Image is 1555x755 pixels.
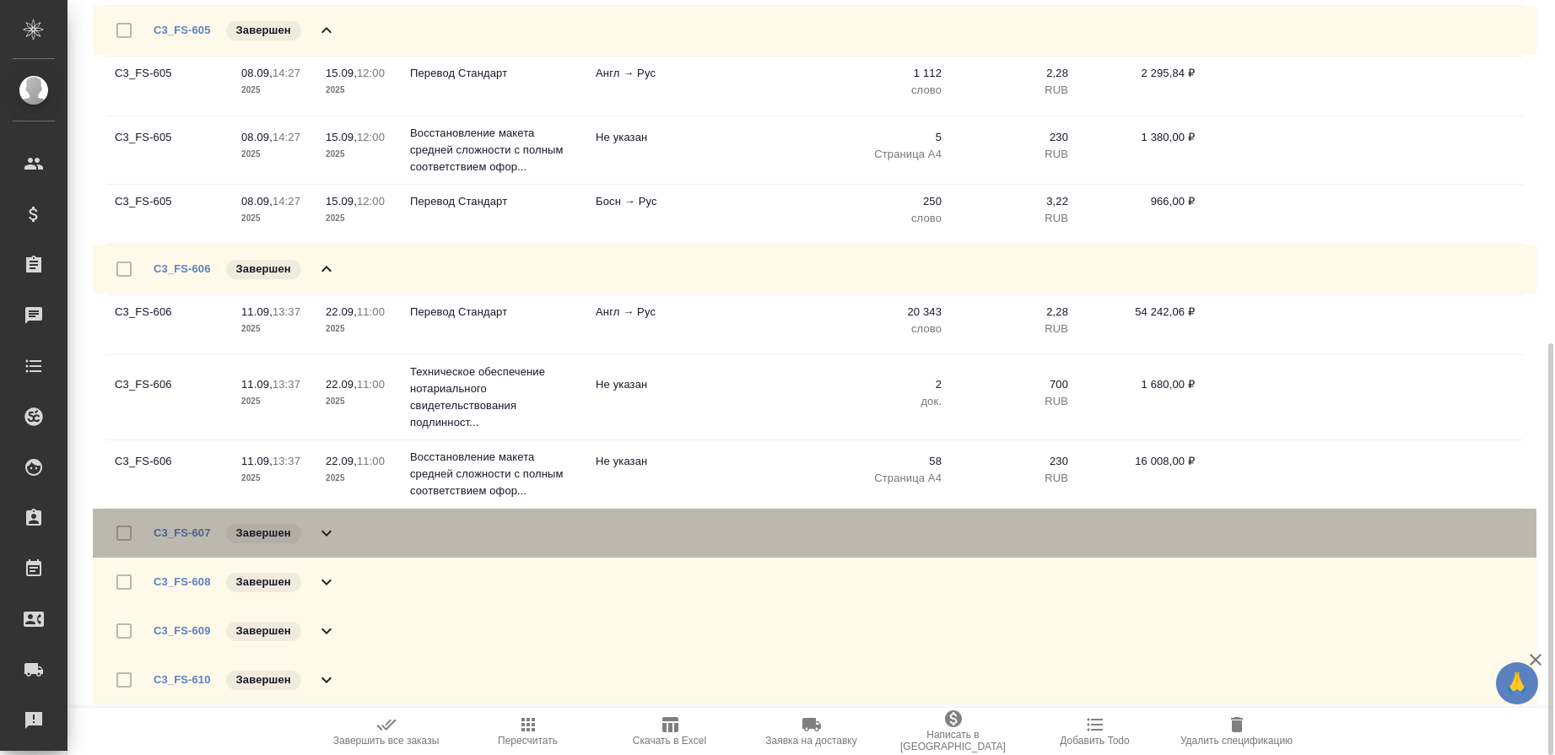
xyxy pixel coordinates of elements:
p: слово [832,210,942,227]
p: 11:00 [357,378,385,391]
p: 5 [832,129,942,146]
button: Добавить Todo [1024,708,1166,755]
p: Перевод Стандарт [410,65,579,82]
p: 2025 [241,470,309,487]
td: C3_FS-606 [106,445,233,504]
td: C3_FS-606 [106,295,233,354]
a: C3_FS-606 [154,262,211,275]
p: RUB [958,146,1068,163]
td: Босн → Рус [587,185,680,244]
p: 1 380,00 ₽ [1085,129,1195,146]
td: C3_FS-605 [106,185,233,244]
p: 2025 [326,210,393,227]
p: 2025 [326,146,393,163]
p: 2025 [241,82,309,99]
p: 58 [832,453,942,470]
div: C3_FS-606Завершен [93,245,1536,294]
button: Скачать в Excel [599,708,741,755]
td: C3_FS-605 [106,121,233,180]
div: C3_FS-605Завершен [93,6,1536,55]
p: 12:00 [357,67,385,79]
span: Удалить спецификацию [1180,735,1293,747]
div: C3_FS-609Завершен [93,607,1536,655]
p: 16 008,00 ₽ [1085,453,1195,470]
td: C3_FS-605 [106,57,233,116]
p: 54 242,06 ₽ [1085,304,1195,321]
p: Завершен [236,525,291,542]
span: Пересчитать [498,735,558,747]
p: 250 [832,193,942,210]
div: C3_FS-607Завершен [93,509,1536,558]
p: 11.09, [241,378,273,391]
td: Англ → Рус [587,295,680,354]
p: Страница А4 [832,470,942,487]
p: Завершен [236,22,291,39]
button: Заявка на доставку [741,708,883,755]
a: C3_FS-610 [154,673,211,686]
p: 1 680,00 ₽ [1085,376,1195,393]
p: 22.09, [326,378,357,391]
td: C3_FS-606 [106,368,233,427]
p: 2025 [326,82,393,99]
div: C3_FS-610Завершен [93,655,1536,704]
p: 22.09, [326,455,357,467]
p: 230 [958,453,1068,470]
p: 11.09, [241,305,273,318]
p: 2025 [326,321,393,337]
p: 08.09, [241,195,273,208]
p: Страница А4 [832,146,942,163]
p: 13:37 [273,455,300,467]
p: 11:00 [357,305,385,318]
a: C3_FS-607 [154,526,211,539]
span: Завершить все заказы [333,735,440,747]
p: 966,00 ₽ [1085,193,1195,210]
span: Заявка на доставку [765,735,856,747]
td: Не указан [587,445,680,504]
p: Восстановление макета средней сложности с полным соответствием офор... [410,125,579,175]
p: 08.09, [241,67,273,79]
p: 2 [832,376,942,393]
a: C3_FS-608 [154,575,211,588]
p: RUB [958,321,1068,337]
p: слово [832,82,942,99]
p: 15.09, [326,195,357,208]
p: Завершен [236,623,291,639]
p: 22.09, [326,305,357,318]
p: 14:27 [273,195,300,208]
p: 2025 [326,393,393,410]
a: C3_FS-609 [154,624,211,637]
td: Не указан [587,368,680,427]
p: 12:00 [357,195,385,208]
p: 15.09, [326,67,357,79]
p: Завершен [236,261,291,278]
p: слово [832,321,942,337]
p: 2025 [241,146,309,163]
p: Завершен [236,574,291,591]
p: Завершен [236,671,291,688]
p: RUB [958,470,1068,487]
td: Не указан [587,121,680,180]
span: Написать в [GEOGRAPHIC_DATA] [893,729,1014,752]
p: 13:37 [273,378,300,391]
button: Написать в [GEOGRAPHIC_DATA] [883,708,1024,755]
span: Скачать в Excel [633,735,706,747]
p: 3,22 [958,193,1068,210]
p: 11:00 [357,455,385,467]
p: 700 [958,376,1068,393]
p: Перевод Стандарт [410,193,579,210]
p: Восстановление макета средней сложности с полным соответствием офор... [410,449,579,499]
span: Добавить Todo [1060,735,1129,747]
p: 2 295,84 ₽ [1085,65,1195,82]
p: RUB [958,82,1068,99]
p: 230 [958,129,1068,146]
button: Завершить все заказы [316,708,457,755]
p: Техническое обеспечение нотариального свидетельствования подлинност... [410,364,579,431]
p: 2,28 [958,304,1068,321]
td: Англ → Рус [587,57,680,116]
p: 1 112 [832,65,942,82]
p: 20 343 [832,304,942,321]
p: RUB [958,210,1068,227]
div: C3_FS-608Завершен [93,558,1536,607]
p: 13:37 [273,305,300,318]
button: Пересчитать [457,708,599,755]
